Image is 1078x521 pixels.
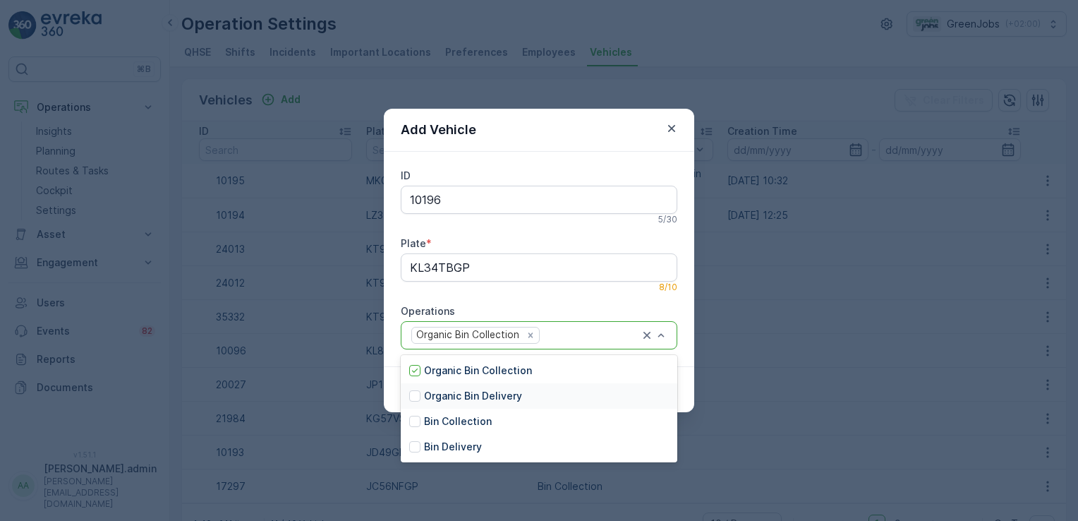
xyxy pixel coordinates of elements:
p: Bin Collection [424,414,492,429]
p: 8 / 10 [659,282,677,293]
p: Bin Delivery [424,440,482,454]
div: Remove Organic Bin Collection [523,329,538,342]
p: Organic Bin Collection [424,364,532,378]
label: ID [401,169,411,181]
label: Operations [401,305,455,317]
p: Organic Bin Delivery [424,389,522,403]
label: Plate [401,237,426,249]
p: Add Vehicle [401,120,476,140]
p: 5 / 30 [658,214,677,225]
div: Organic Bin Collection [412,328,521,342]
